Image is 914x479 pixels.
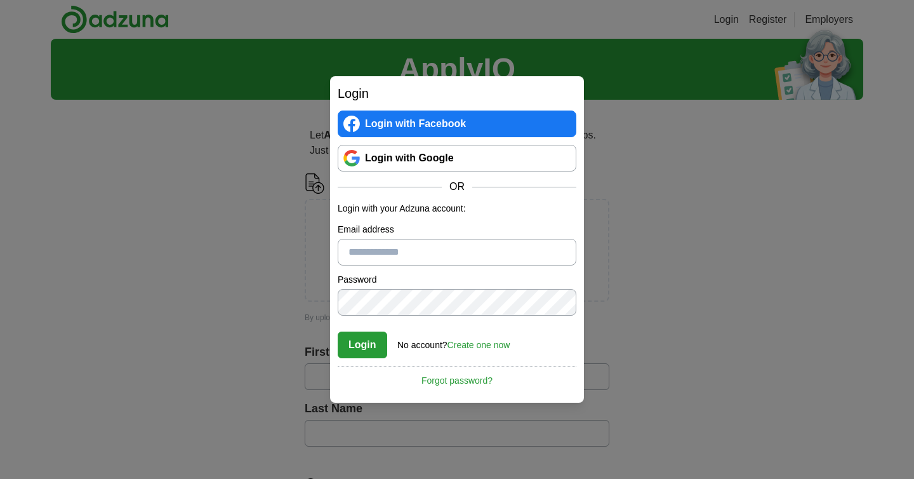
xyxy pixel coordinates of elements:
button: Login [338,332,387,358]
p: Login with your Adzuna account: [338,202,576,215]
a: Forgot password? [338,366,576,388]
a: Login with Google [338,145,576,172]
label: Password [338,273,576,287]
a: Login with Facebook [338,111,576,137]
span: OR [442,179,472,194]
label: Email address [338,223,576,236]
h2: Login [338,84,576,103]
a: Create one now [447,340,510,350]
div: No account? [397,331,510,352]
